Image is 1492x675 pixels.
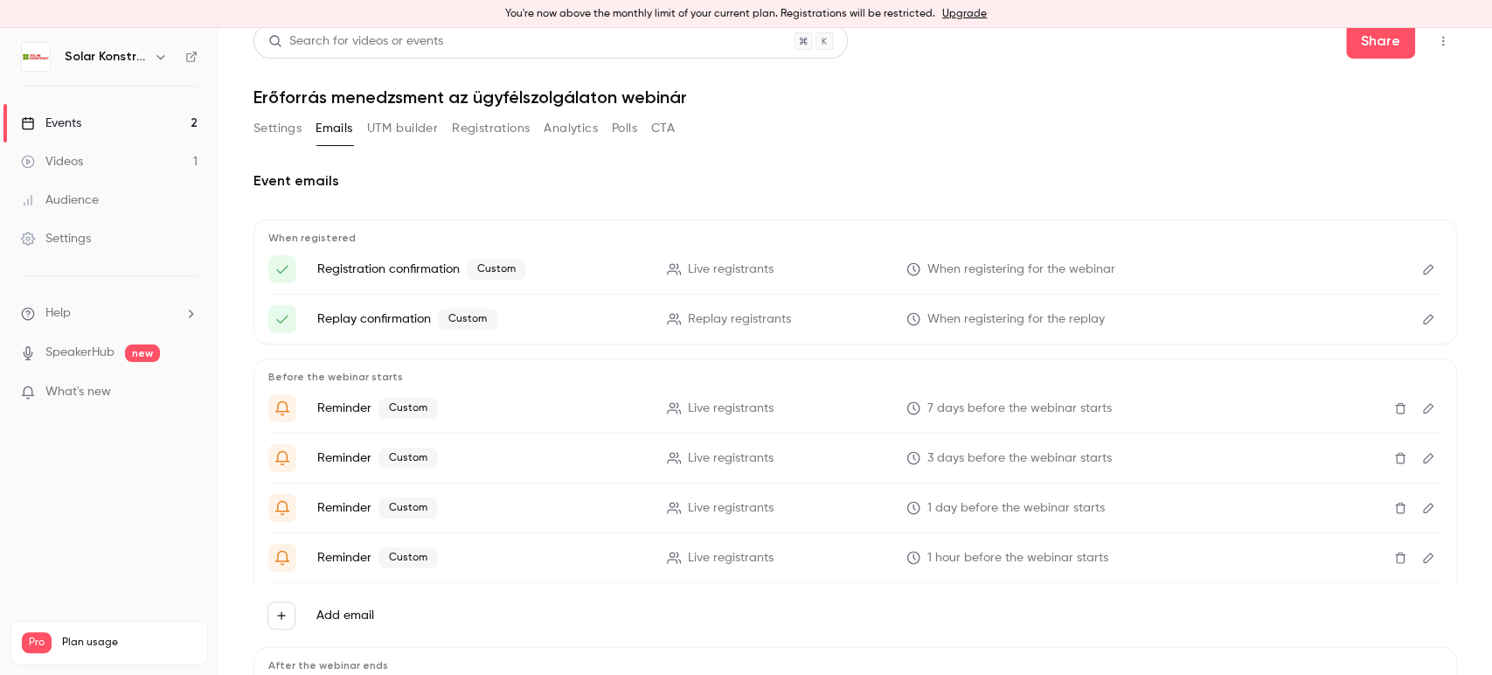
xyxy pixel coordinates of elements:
[268,370,1442,384] p: Before the webinar starts
[268,394,1442,422] li: Ne feledd: 1 hét múlva {{ event_name }}!
[688,449,774,468] span: Live registrants
[1386,444,1414,472] button: Delete
[317,448,646,469] p: Reminder
[378,398,438,419] span: Custom
[927,499,1105,518] span: 1 day before the webinar starts
[544,115,598,143] button: Analytics
[45,344,115,362] a: SpeakerHub
[927,449,1112,468] span: 3 days before the webinar starts
[316,115,352,143] button: Emails
[177,385,198,400] iframe: Noticeable Trigger
[1386,494,1414,522] button: Delete
[268,658,1442,672] p: After the webinar ends
[927,310,1105,329] span: When registering for the replay
[1414,255,1442,283] button: Edit
[651,115,675,143] button: CTA
[1414,305,1442,333] button: Edit
[688,499,774,518] span: Live registrants
[927,400,1112,418] span: 7 days before the webinar starts
[688,549,774,567] span: Live registrants
[21,153,83,170] div: Videos
[688,400,774,418] span: Live registrants
[1414,494,1442,522] button: Edit
[45,304,71,323] span: Help
[62,636,197,650] span: Plan usage
[927,549,1108,567] span: 1 hour before the webinar starts
[612,115,637,143] button: Polls
[22,43,50,71] img: Solar Konstrukt Kft.
[316,607,374,624] label: Add email
[253,170,1457,191] h2: Event emails
[1414,444,1442,472] button: Edit
[378,498,438,518] span: Custom
[65,48,147,66] h6: Solar Konstrukt Kft.
[21,230,91,247] div: Settings
[268,444,1442,472] li: Ne feledd: 3 nap múlva {{ event_name }}!
[1346,24,1415,59] button: Share
[452,115,530,143] button: Registrations
[268,494,1442,522] li: {{ event_name }} Holnap 15:00-kor kezdődik!
[467,259,526,280] span: Custom
[317,547,646,568] p: Reminder
[927,261,1115,279] span: When registering for the webinar
[1414,394,1442,422] button: Edit
[317,259,646,280] p: Registration confirmation
[1386,394,1414,422] button: Delete
[367,115,438,143] button: UTM builder
[378,547,438,568] span: Custom
[253,115,302,143] button: Settings
[268,305,1442,333] li: {{ event_name }} visszanézhető!
[688,261,774,279] span: Live registrants
[125,344,160,362] span: new
[253,87,1457,108] h1: Erőforrás menedzsment az ügyfélszolgálaton webinár
[21,304,198,323] li: help-dropdown-opener
[45,383,111,401] span: What's new
[268,544,1442,572] li: Webinárium - 1 óra múlva kezdünk!
[1386,544,1414,572] button: Delete
[942,7,987,21] a: Upgrade
[317,309,646,330] p: Replay confirmation
[688,310,791,329] span: Replay registrants
[21,115,81,132] div: Events
[378,448,438,469] span: Custom
[22,632,52,653] span: Pro
[317,498,646,518] p: Reminder
[1414,544,1442,572] button: Edit
[317,398,646,419] p: Reminder
[268,255,1442,283] li: Sikeres Regisztráció - Erőforrás menedzsment az ügyfélszolgálaton webinár
[438,309,497,330] span: Custom
[21,191,99,209] div: Audience
[268,32,443,51] div: Search for videos or events
[268,231,1442,245] p: When registered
